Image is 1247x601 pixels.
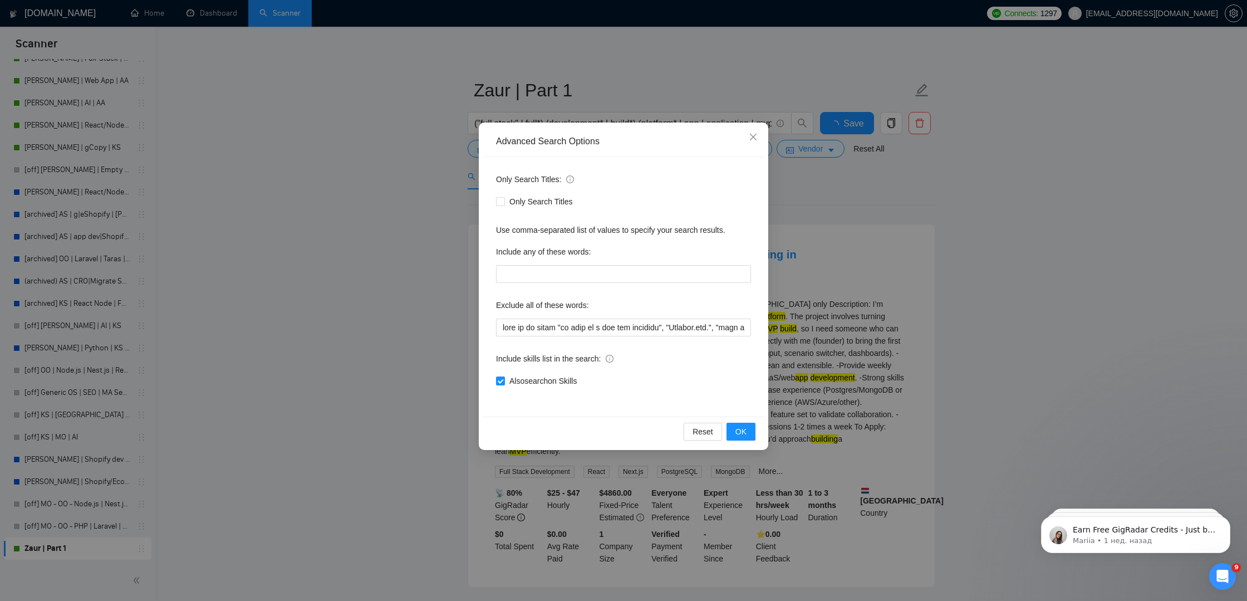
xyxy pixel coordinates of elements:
[693,426,713,438] span: Reset
[496,173,574,185] span: Only Search Titles:
[749,133,758,141] span: close
[505,196,577,208] span: Only Search Titles
[684,423,722,441] button: Reset
[496,224,751,236] div: Use comma-separated list of values to specify your search results.
[738,123,768,153] button: Close
[505,375,581,387] span: Also search on Skills
[496,353,613,365] span: Include skills list in the search:
[735,426,747,438] span: OK
[496,296,589,314] label: Exclude all of these words:
[1232,563,1241,572] span: 9
[606,355,613,363] span: info-circle
[1209,563,1236,590] iframe: Intercom live chat
[726,423,755,441] button: OK
[1024,493,1247,571] iframe: Intercom notifications сообщение
[566,175,574,183] span: info-circle
[496,135,751,148] div: Advanced Search Options
[496,243,591,261] label: Include any of these words:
